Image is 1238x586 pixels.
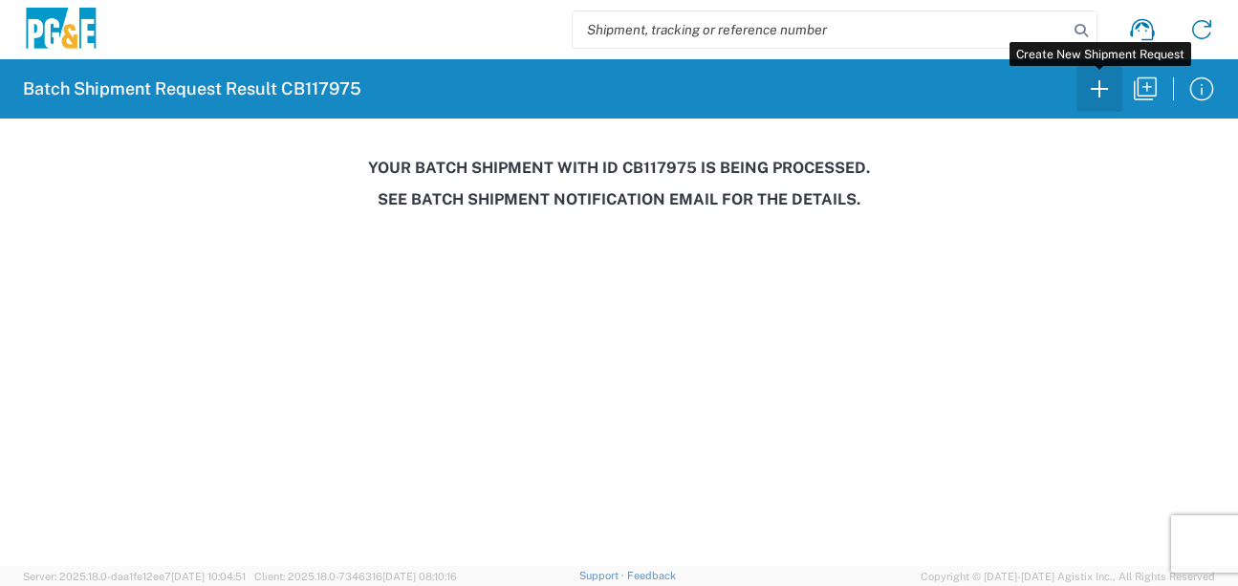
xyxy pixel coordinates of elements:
[382,571,457,582] span: [DATE] 08:10:16
[579,570,627,581] a: Support
[573,11,1068,48] input: Shipment, tracking or reference number
[627,570,676,581] a: Feedback
[23,571,246,582] span: Server: 2025.18.0-daa1fe12ee7
[23,8,99,53] img: pge
[254,571,457,582] span: Client: 2025.18.0-7346316
[13,159,1225,177] h3: Your batch shipment with id CB117975 is being processed.
[921,568,1215,585] span: Copyright © [DATE]-[DATE] Agistix Inc., All Rights Reserved
[23,77,361,100] h2: Batch Shipment Request Result CB117975
[13,190,1225,208] h3: See Batch Shipment Notification email for the details.
[171,571,246,582] span: [DATE] 10:04:51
